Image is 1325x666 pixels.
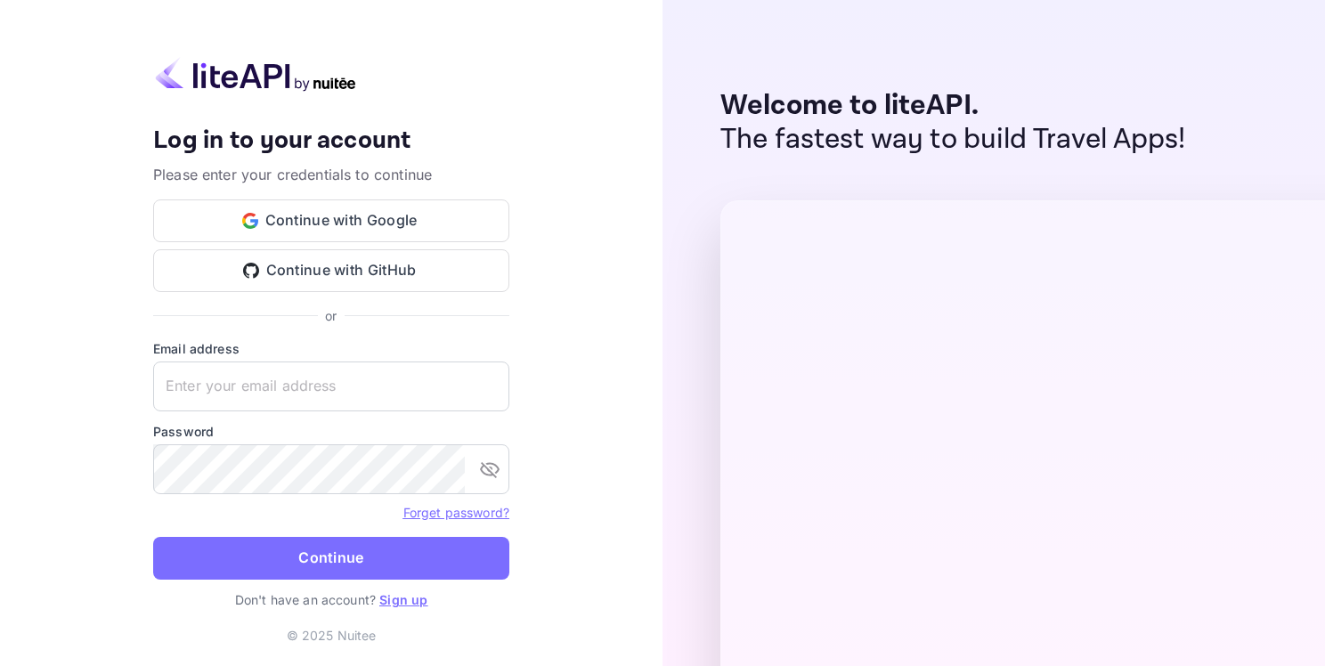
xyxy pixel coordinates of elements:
label: Password [153,422,509,441]
input: Enter your email address [153,361,509,411]
p: Please enter your credentials to continue [153,164,509,185]
button: toggle password visibility [472,451,508,487]
p: The fastest way to build Travel Apps! [720,123,1186,157]
button: Continue with GitHub [153,249,509,292]
label: Email address [153,339,509,358]
a: Forget password? [403,505,509,520]
p: Welcome to liteAPI. [720,89,1186,123]
h4: Log in to your account [153,126,509,157]
a: Sign up [379,592,427,607]
p: © 2025 Nuitee [287,626,377,645]
p: or [325,306,337,325]
p: Don't have an account? [153,590,509,609]
a: Forget password? [403,503,509,521]
button: Continue with Google [153,199,509,242]
img: liteapi [153,57,358,92]
button: Continue [153,537,509,580]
